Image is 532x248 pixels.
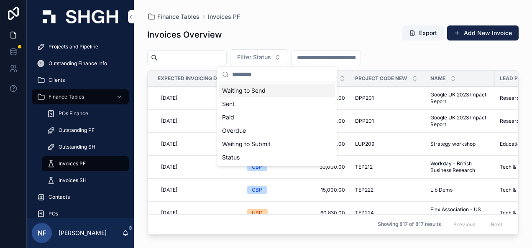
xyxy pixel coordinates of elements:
a: [DATE] [158,160,237,174]
span: POs [49,210,58,217]
a: [DATE] [158,114,237,128]
a: Invoices PF [42,156,129,171]
span: Tech & Media [500,164,532,170]
div: Sent [219,97,335,111]
a: GBP [247,163,286,171]
a: 30,000.00 [296,164,345,170]
span: Finance Tables [157,13,199,21]
a: Finance Tables [147,13,199,21]
button: Add New Invoice [447,25,519,40]
span: TEP224 [355,210,374,216]
a: TEP222 [355,187,420,193]
a: Google UK 2023 Impact Report [430,91,490,105]
div: Waiting to Send [219,84,335,97]
span: Outstanding PF [59,127,95,134]
span: Finance Tables [49,94,84,100]
a: Finance Tables [32,89,129,104]
h1: Invoices Overview [147,29,222,40]
span: POs Finance [59,110,88,117]
a: Lib Dems [430,187,490,193]
a: POs Finance [42,106,129,121]
a: 60,830.00 [296,210,345,216]
a: [DATE] [158,91,237,105]
a: Flex Association - US Economic Impact Report [430,206,490,220]
span: [DATE] [161,95,177,101]
a: Projects and Pipeline [32,39,129,54]
a: Strategy workshop [430,141,490,147]
span: Research [500,95,522,101]
span: TEP212 [355,164,373,170]
span: Tech & Media [500,187,532,193]
div: GBP [252,186,262,194]
span: Contacts [49,194,70,200]
span: [DATE] [161,118,177,124]
a: GBP [247,186,286,194]
span: Outstanding Finance Info [49,60,107,67]
a: [DATE] [158,206,237,220]
span: Tech & Media [500,210,532,216]
a: Invoices SH [42,173,129,188]
a: [DATE] [158,183,237,197]
span: [DATE] [161,164,177,170]
span: Name [430,75,445,82]
a: Clients [32,73,129,88]
a: Google UK 2023 Impact Report [430,114,490,128]
span: [DATE] [161,141,177,147]
span: NF [38,228,46,238]
span: [DATE] [161,187,177,193]
p: [PERSON_NAME] [59,229,107,237]
a: DPP201 [355,118,420,124]
a: 15,000.00 [296,187,345,193]
a: POs [32,206,129,221]
a: [DATE] [158,137,237,151]
span: Outstanding SH [59,144,95,150]
div: Paid [219,111,335,124]
a: Invoices PF [208,13,240,21]
span: [DATE] [161,210,177,216]
div: USD [252,209,263,217]
a: Outstanding SH [42,139,129,154]
a: DPP201 [355,95,420,101]
span: Filter Status [237,53,271,61]
span: DPP201 [355,118,374,124]
img: App logo [43,10,118,23]
a: Contacts [32,190,129,205]
a: Workday - British Business Research [430,160,490,174]
span: LUP209 [355,141,374,147]
span: Expected Invoicing Date [158,75,226,82]
span: DPP201 [355,95,374,101]
span: Projects and Pipeline [49,43,98,50]
span: Clients [49,77,65,84]
span: Invoices SH [59,177,87,184]
div: Overdue [219,124,335,137]
div: scrollable content [27,33,134,218]
span: Invoices PF [59,160,86,167]
span: Lib Dems [430,187,453,193]
a: TEP212 [355,164,420,170]
button: Select Button [230,49,288,65]
span: Research [500,118,522,124]
span: TEP222 [355,187,373,193]
span: Showing 817 of 817 results [378,221,441,228]
span: Project Code New [355,75,407,82]
div: GBP [252,163,262,171]
div: Suggestions [217,82,337,166]
a: USD [247,209,286,217]
span: Strategy workshop [430,141,476,147]
a: TEP224 [355,210,420,216]
div: Waiting to Submit [219,137,335,151]
a: LUP209 [355,141,420,147]
div: Status [219,151,335,164]
a: Outstanding PF [42,123,129,138]
a: Outstanding Finance Info [32,56,129,71]
button: Export [402,25,444,40]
